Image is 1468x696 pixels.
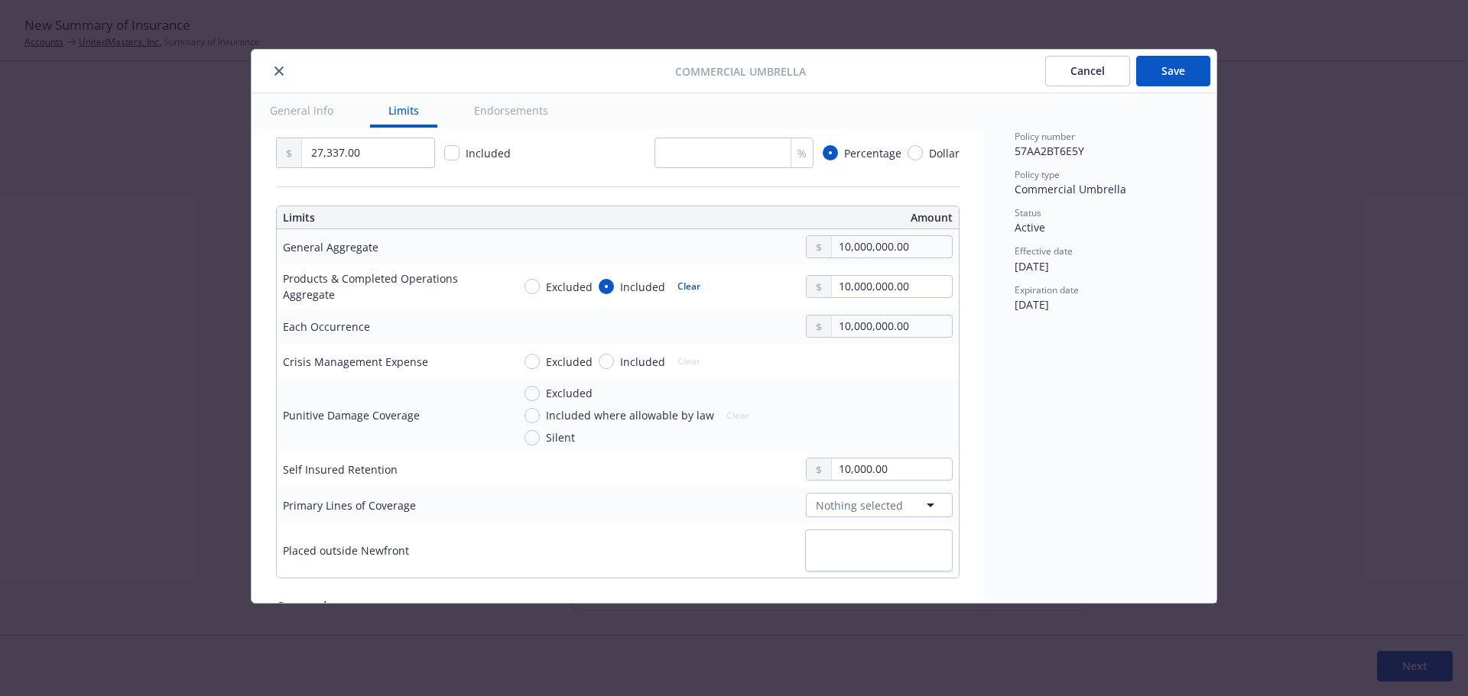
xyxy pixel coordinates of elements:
span: Included [466,146,511,160]
input: Excluded [525,279,540,294]
input: Silent [525,430,540,445]
span: Dollar [929,145,960,161]
button: General info [252,93,352,128]
button: Endorsements [456,93,567,128]
input: 0.00 [832,276,952,297]
input: 0.00 [302,138,434,167]
span: Policy type [1015,168,1060,181]
span: Included where allowable by law [546,407,714,423]
span: Percentage [844,145,901,161]
span: Included [620,354,665,370]
span: Excluded [546,385,593,401]
span: Expiration date [1015,283,1079,296]
span: 57AA2BT6E5Y [1015,144,1084,158]
input: 0.00 [832,316,952,337]
input: 0.00 [832,458,952,480]
input: Excluded [525,354,540,369]
span: % [797,145,807,161]
button: Nothing selected [806,493,953,517]
div: Each Occurrence [283,319,370,335]
input: Included [599,279,614,294]
div: Products & Completed Operations Aggregate [283,270,500,303]
input: Included where allowable by law [525,408,540,423]
span: Active [1015,220,1045,235]
span: Effective date [1015,244,1073,257]
th: Limits [277,206,550,229]
button: Cancel [1045,56,1130,86]
span: Nothing selected [816,497,903,513]
th: Amount [625,206,959,229]
span: Policy number [1015,130,1075,143]
div: Quota share [276,597,960,617]
div: Crisis Management Expense [283,354,428,370]
input: 0.00 [832,236,952,257]
div: Self Insured Retention [283,461,398,477]
span: Commercial Umbrella [1015,182,1126,196]
button: Limits [370,93,437,128]
div: Placed outside Newfront [283,542,409,558]
span: [DATE] [1015,297,1049,312]
span: Status [1015,206,1041,219]
input: Percentage [823,145,838,160]
span: Included [620,279,665,295]
div: General Aggregate [283,239,378,255]
input: Excluded [525,386,540,401]
span: Silent [546,429,575,445]
span: Excluded [546,279,593,295]
button: Clear [668,276,710,297]
input: Included [599,354,614,369]
button: Save [1136,56,1210,86]
span: Commercial Umbrella [675,63,806,79]
span: Excluded [546,354,593,370]
input: Dollar [908,145,923,160]
button: close [270,62,288,80]
span: [DATE] [1015,259,1049,274]
div: Punitive Damage Coverage [283,407,420,423]
div: Primary Lines of Coverage [283,497,416,513]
